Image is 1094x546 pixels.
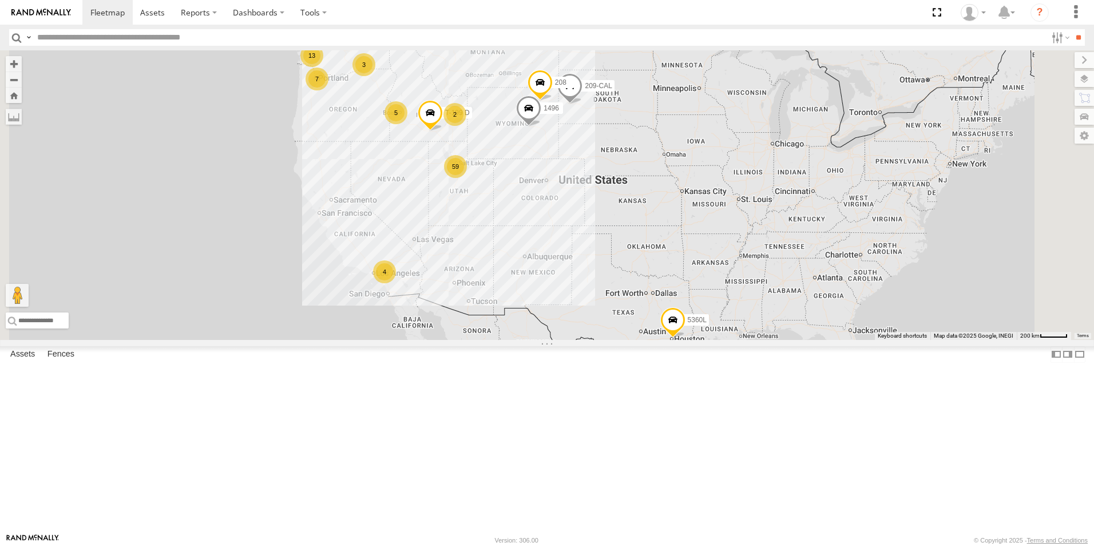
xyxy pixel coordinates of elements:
label: Search Filter Options [1047,29,1072,46]
span: 200 km [1020,333,1040,339]
div: Version: 306.00 [495,537,538,544]
div: 4 [373,260,396,283]
button: Zoom Home [6,88,22,103]
label: Hide Summary Table [1074,346,1085,363]
div: 13 [300,44,323,67]
div: 3 [352,53,375,76]
label: Dock Summary Table to the Left [1051,346,1062,363]
div: Keith Washburn [957,4,990,21]
label: Dock Summary Table to the Right [1062,346,1073,363]
div: 7 [306,68,328,90]
span: 209-CAL [585,82,612,90]
label: Assets [5,346,41,362]
div: 5 [385,101,407,124]
span: 5360L [688,316,707,324]
button: Zoom in [6,56,22,72]
label: Map Settings [1075,128,1094,144]
label: Fences [42,346,80,362]
a: Terms and Conditions [1027,537,1088,544]
a: Terms (opens in new tab) [1077,334,1089,338]
div: 59 [444,155,467,178]
span: 1496 [544,104,559,112]
button: Map Scale: 200 km per 45 pixels [1017,332,1071,340]
label: Search Query [24,29,33,46]
button: Drag Pegman onto the map to open Street View [6,284,29,307]
span: 208 [555,78,566,86]
span: T-199 D [445,109,470,117]
label: Measure [6,109,22,125]
button: Keyboard shortcuts [878,332,927,340]
span: Map data ©2025 Google, INEGI [934,333,1013,339]
i: ? [1030,3,1049,22]
div: 2 [443,103,466,126]
a: Visit our Website [6,535,59,546]
button: Zoom out [6,72,22,88]
div: © Copyright 2025 - [974,537,1088,544]
img: rand-logo.svg [11,9,71,17]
